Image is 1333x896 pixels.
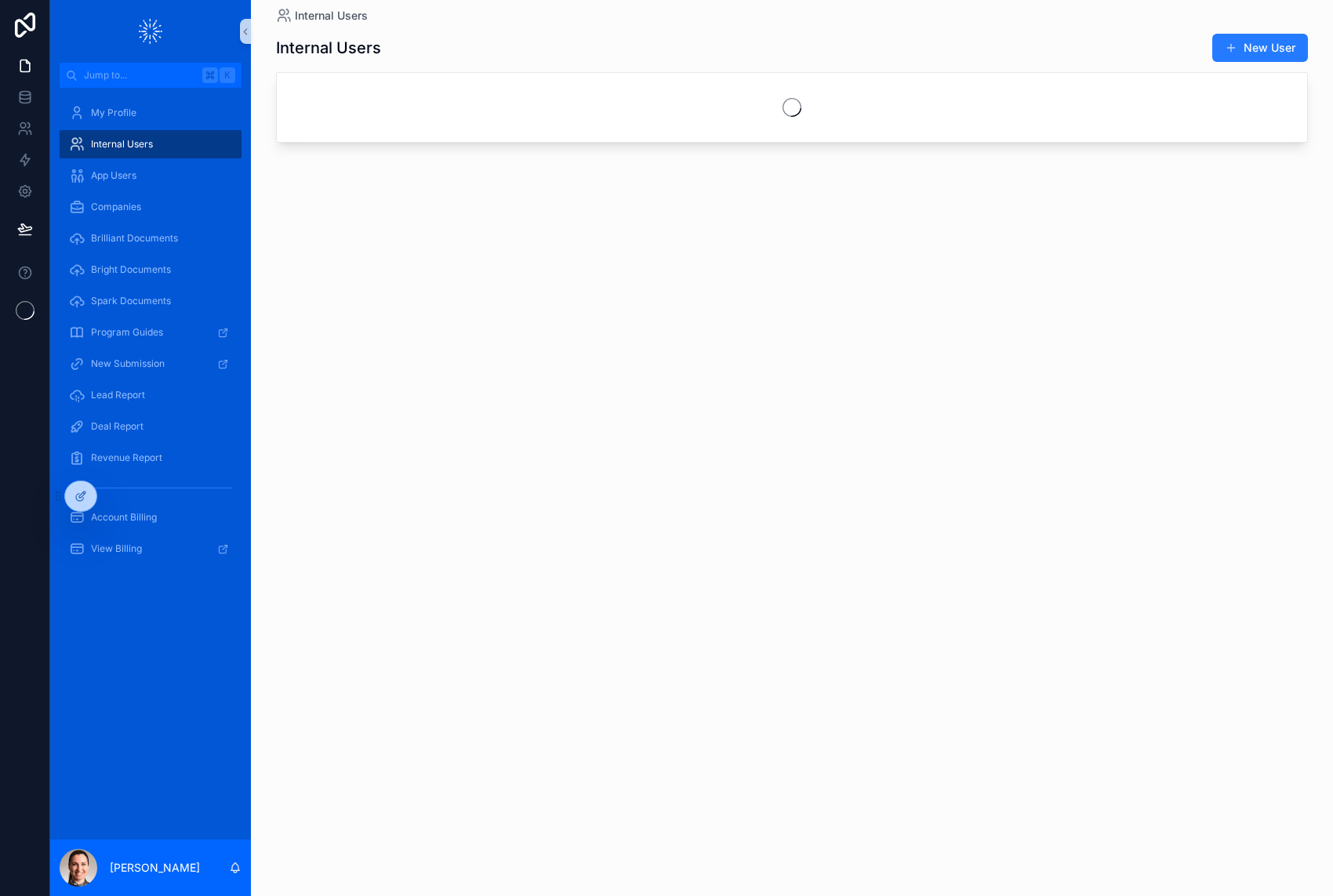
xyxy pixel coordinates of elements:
a: Account Billing [60,503,242,531]
h1: Internal Users [276,37,381,59]
a: Internal Users [60,130,242,158]
a: View Billing [60,535,242,563]
span: App Users [91,169,136,182]
a: App Users [60,161,242,190]
span: Lead Report [91,389,145,401]
span: Companies [91,201,141,213]
img: App logo [139,19,162,44]
a: Revenue Report [60,444,242,472]
a: Companies [60,193,242,221]
a: My Profile [60,99,242,127]
span: Revenue Report [91,452,162,464]
a: Spark Documents [60,287,242,315]
span: Internal Users [91,138,153,151]
span: Bright Documents [91,263,171,276]
button: New User [1212,34,1308,62]
a: New Submission [60,350,242,378]
a: Bright Documents [60,256,242,284]
a: Brilliant Documents [60,224,242,252]
a: Lead Report [60,381,242,409]
span: Internal Users [295,8,368,24]
span: View Billing [91,542,142,555]
span: Brilliant Documents [91,232,178,245]
span: K [221,69,234,82]
span: Program Guides [91,326,163,339]
span: New Submission [91,357,165,370]
button: Jump to...K [60,63,242,88]
span: Account Billing [91,511,157,524]
a: Deal Report [60,412,242,441]
a: Internal Users [276,8,368,24]
div: scrollable content [50,88,251,583]
p: [PERSON_NAME] [110,860,200,876]
span: Jump to... [84,69,196,82]
span: Deal Report [91,420,143,433]
span: Spark Documents [91,295,171,307]
a: Program Guides [60,318,242,346]
span: My Profile [91,107,136,119]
